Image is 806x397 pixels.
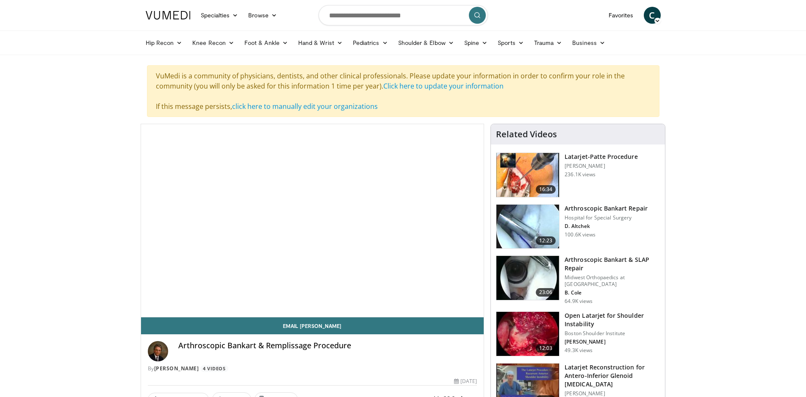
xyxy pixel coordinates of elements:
p: 64.9K views [565,298,593,305]
p: D. Altchek [565,223,648,230]
a: Spine [459,34,493,51]
p: [PERSON_NAME] [565,163,637,169]
video-js: Video Player [141,124,484,317]
a: Click here to update your information [383,81,504,91]
a: 12:03 Open Latarjet for Shoulder Instability Boston Shoulder Institute [PERSON_NAME] 49.3K views [496,311,660,356]
img: Avatar [148,341,168,361]
h3: Latarjet Reconstruction for Antero-Inferior Glenoid [MEDICAL_DATA] [565,363,660,389]
a: Email [PERSON_NAME] [141,317,484,334]
p: [PERSON_NAME] [565,390,660,397]
a: Business [567,34,610,51]
span: 12:03 [536,344,556,353]
img: cole_0_3.png.150x105_q85_crop-smart_upscale.jpg [496,256,559,300]
h4: Arthroscopic Bankart & Remplissage Procedure [178,341,477,350]
a: Knee Recon [187,34,239,51]
p: B. Cole [565,289,660,296]
a: Sports [493,34,529,51]
p: Boston Shoulder Institute [565,330,660,337]
a: Browse [243,7,282,24]
a: Favorites [604,7,639,24]
a: Shoulder & Elbow [393,34,459,51]
span: 23:06 [536,288,556,297]
h4: Related Videos [496,129,557,139]
a: [PERSON_NAME] [154,365,199,372]
span: 16:34 [536,185,556,194]
div: [DATE] [454,378,477,385]
a: C [644,7,661,24]
a: Trauma [529,34,568,51]
input: Search topics, interventions [319,5,488,25]
h3: Arthroscopic Bankart & SLAP Repair [565,255,660,272]
h3: Arthroscopic Bankart Repair [565,204,648,213]
a: Hand & Wrist [293,34,348,51]
p: [PERSON_NAME] [565,339,660,345]
h3: Latarjet-Patte Procedure [565,153,637,161]
div: By [148,365,477,372]
img: 944938_3.png.150x105_q85_crop-smart_upscale.jpg [496,312,559,356]
h3: Open Latarjet for Shoulder Instability [565,311,660,328]
img: VuMedi Logo [146,11,191,19]
a: Hip Recon [141,34,188,51]
a: 23:06 Arthroscopic Bankart & SLAP Repair Midwest Orthopaedics at [GEOGRAPHIC_DATA] B. Cole 64.9K ... [496,255,660,305]
a: 16:34 Latarjet-Patte Procedure [PERSON_NAME] 236.1K views [496,153,660,197]
a: click here to manually edit your organizations [232,102,378,111]
img: 10039_3.png.150x105_q85_crop-smart_upscale.jpg [496,205,559,249]
a: Specialties [196,7,244,24]
a: 12:23 Arthroscopic Bankart Repair Hospital for Special Surgery D. Altchek 100.6K views [496,204,660,249]
span: 12:23 [536,236,556,245]
p: 49.3K views [565,347,593,354]
p: 236.1K views [565,171,595,178]
a: Foot & Ankle [239,34,293,51]
div: VuMedi is a community of physicians, dentists, and other clinical professionals. Please update yo... [147,65,659,117]
img: 617583_3.png.150x105_q85_crop-smart_upscale.jpg [496,153,559,197]
p: Hospital for Special Surgery [565,214,648,221]
p: Midwest Orthopaedics at [GEOGRAPHIC_DATA] [565,274,660,288]
a: Pediatrics [348,34,393,51]
p: 100.6K views [565,231,595,238]
a: 4 Videos [200,365,228,372]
